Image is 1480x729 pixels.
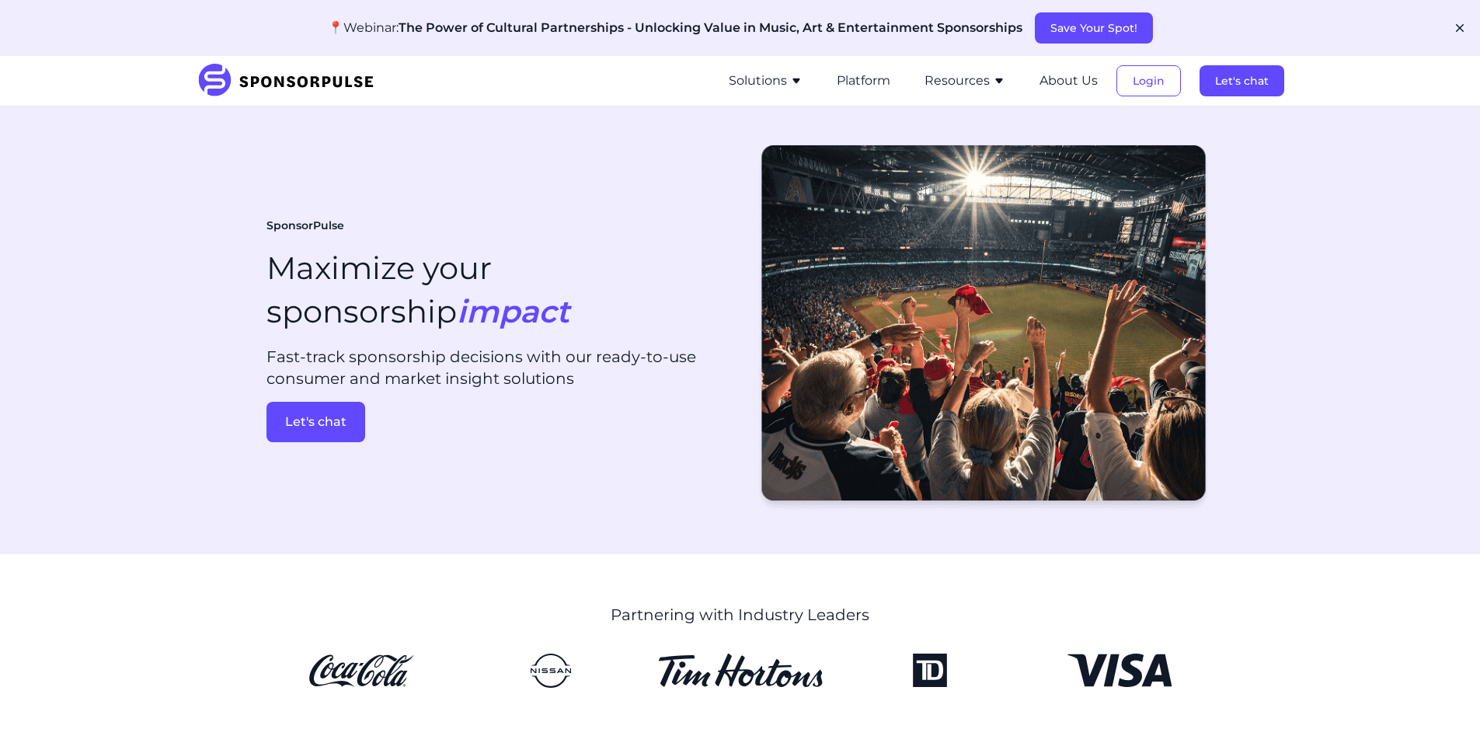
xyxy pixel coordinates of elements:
[1116,65,1181,96] button: Login
[266,402,365,442] button: Let's chat
[468,654,633,688] img: Nissan
[729,72,803,90] button: Solutions
[1116,74,1181,88] a: Login
[1037,654,1202,688] img: Visa
[279,654,444,688] img: CocaCola
[1039,72,1098,90] button: About Us
[837,74,890,88] a: Platform
[658,654,823,688] img: Tim Hortons
[399,20,1022,35] span: The Power of Cultural Partnerships - Unlocking Value in Music, Art & Entertainment Sponsorships
[925,72,1005,90] button: Resources
[266,246,569,333] h1: Maximize your sponsorship
[1035,21,1153,35] a: Save Your Spot!
[1035,12,1153,44] button: Save Your Spot!
[1200,74,1284,88] a: Let's chat
[266,402,728,442] a: Let's chat
[328,19,1022,37] p: 📍Webinar:
[1039,74,1098,88] a: About Us
[385,604,1095,626] p: Partnering with Industry Leaders
[1200,65,1284,96] button: Let's chat
[266,346,728,389] p: Fast-track sponsorship decisions with our ready-to-use consumer and market insight solutions
[837,72,890,90] button: Platform
[197,64,385,98] img: SponsorPulse
[457,292,569,330] i: impact
[266,218,344,234] span: SponsorPulse
[848,654,1012,688] img: TD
